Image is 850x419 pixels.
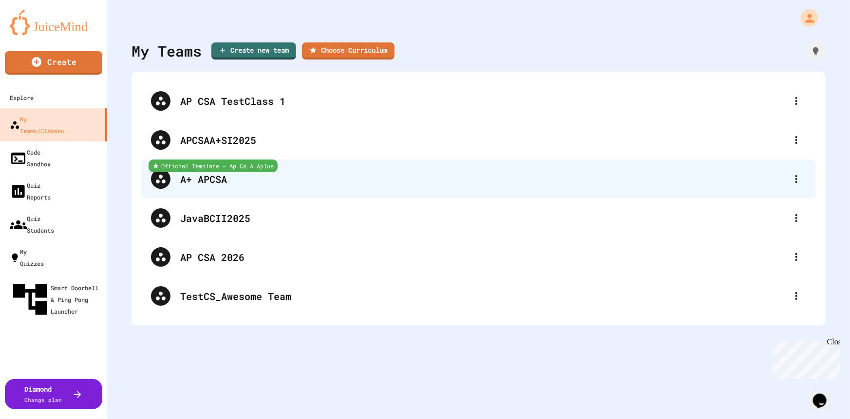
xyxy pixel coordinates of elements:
[180,211,787,225] div: JavaBCII2025
[10,279,103,320] div: Smart Doorbell & Ping Pong Launcher
[806,41,826,61] div: How it works
[10,146,51,170] div: Code Sandbox
[302,42,395,60] a: Choose Curriculum
[141,160,816,199] div: Official Template - Ap Cs A AplusA+ APCSA
[141,120,816,160] div: APCSAA+SI2025
[180,250,787,264] div: AP CSA 2026
[141,238,816,277] div: AP CSA 2026
[180,133,787,147] div: APCSAA+SI2025
[769,338,840,379] iframe: chat widget
[10,246,44,269] div: My Quizzes
[132,40,202,62] div: My Teams
[10,10,97,35] img: logo-orange.svg
[180,289,787,303] div: TestCS_Awesome Team
[10,92,34,103] div: Explore
[5,379,102,409] button: DiamondChange plan
[10,180,51,203] div: Quiz Reports
[10,113,64,137] div: My Teams/Classes
[25,396,62,403] span: Change plan
[25,384,62,404] div: Diamond
[4,4,67,62] div: Chat with us now!Close
[141,277,816,316] div: TestCS_Awesome Team
[791,7,821,29] div: My Account
[809,380,840,409] iframe: chat widget
[211,42,296,60] a: Create new team
[149,160,278,172] div: Official Template - Ap Cs A Aplus
[180,94,787,108] div: AP CSA TestClass 1
[10,213,54,236] div: Quiz Students
[141,199,816,238] div: JavaBCII2025
[180,172,787,186] div: A+ APCSA
[5,51,102,75] a: Create
[141,81,816,120] div: AP CSA TestClass 1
